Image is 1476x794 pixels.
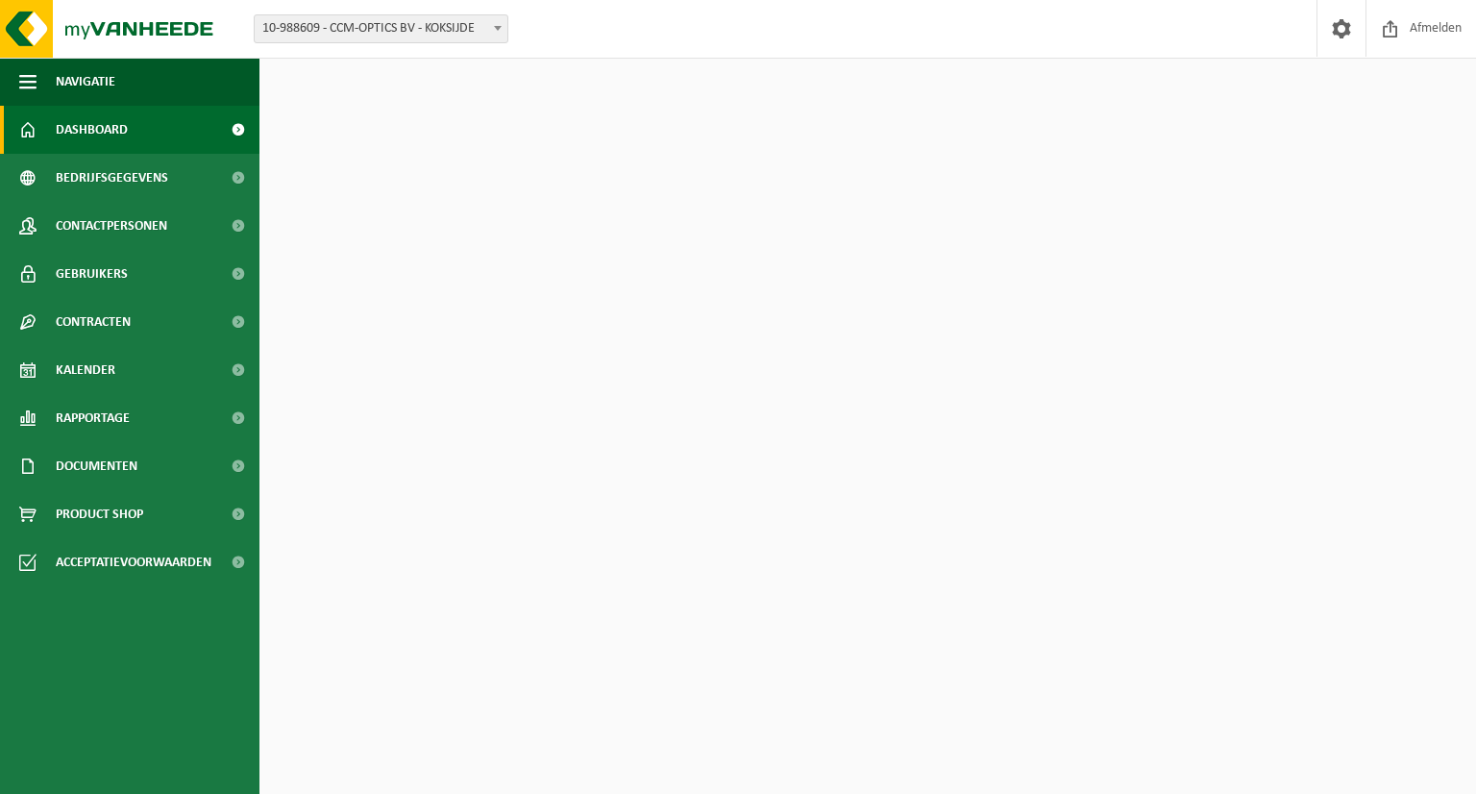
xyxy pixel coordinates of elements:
span: Dashboard [56,106,128,154]
span: Acceptatievoorwaarden [56,538,211,586]
span: Kalender [56,346,115,394]
span: Documenten [56,442,137,490]
span: Contactpersonen [56,202,167,250]
span: Product Shop [56,490,143,538]
span: Contracten [56,298,131,346]
span: Navigatie [56,58,115,106]
span: 10-988609 - CCM-OPTICS BV - KOKSIJDE [254,14,508,43]
span: 10-988609 - CCM-OPTICS BV - KOKSIJDE [255,15,507,42]
span: Bedrijfsgegevens [56,154,168,202]
span: Gebruikers [56,250,128,298]
span: Rapportage [56,394,130,442]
